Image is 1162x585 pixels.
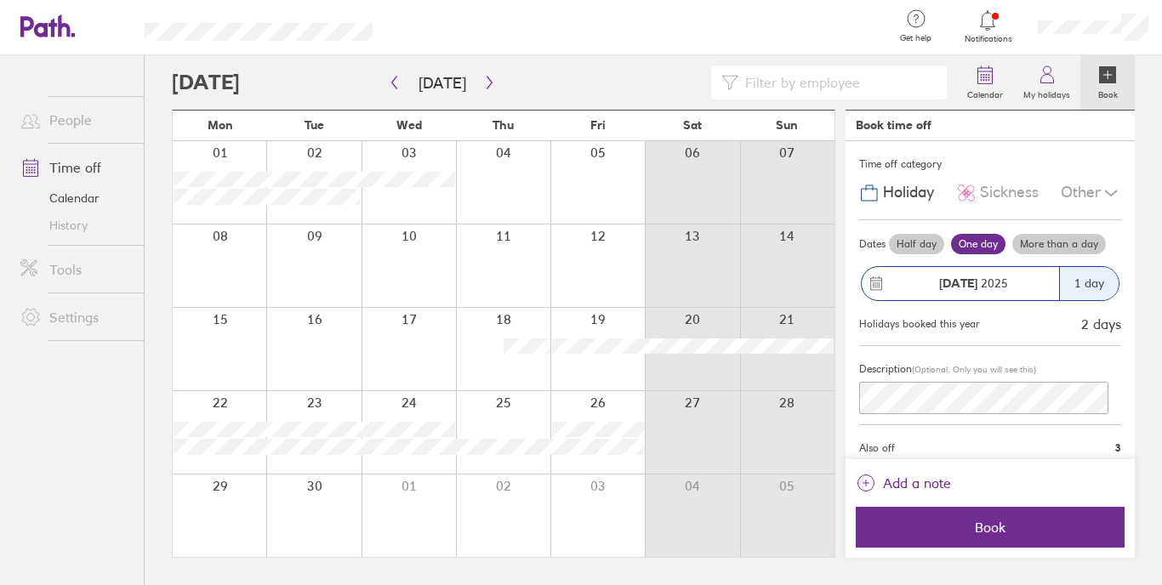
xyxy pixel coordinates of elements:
[889,234,944,254] label: Half day
[856,469,951,497] button: Add a note
[859,238,886,250] span: Dates
[980,184,1039,202] span: Sickness
[738,66,937,99] input: Filter by employee
[7,103,144,137] a: People
[960,34,1016,44] span: Notifications
[7,151,144,185] a: Time off
[776,118,798,132] span: Sun
[1013,55,1080,110] a: My holidays
[305,118,324,132] span: Tue
[883,469,951,497] span: Add a note
[208,118,233,132] span: Mon
[859,362,912,375] span: Description
[939,276,1008,290] span: 2025
[859,318,980,330] div: Holidays booked this year
[683,118,702,132] span: Sat
[493,118,514,132] span: Thu
[1012,234,1106,254] label: More than a day
[7,253,144,287] a: Tools
[957,85,1013,100] label: Calendar
[912,364,1036,375] span: (Optional. Only you will see this)
[939,275,977,291] strong: [DATE]
[405,69,480,97] button: [DATE]
[590,118,606,132] span: Fri
[1081,316,1121,332] div: 2 days
[1088,85,1128,100] label: Book
[859,442,895,454] span: Also off
[888,33,943,43] span: Get help
[396,118,422,132] span: Wed
[856,507,1125,548] button: Book
[7,300,144,334] a: Settings
[859,151,1121,177] div: Time off category
[868,520,1113,535] span: Book
[1115,442,1121,454] span: 3
[883,184,934,202] span: Holiday
[951,234,1005,254] label: One day
[7,212,144,239] a: History
[856,118,931,132] div: Book time off
[7,185,144,212] a: Calendar
[1061,177,1121,209] div: Other
[957,55,1013,110] a: Calendar
[1080,55,1135,110] a: Book
[1013,85,1080,100] label: My holidays
[960,9,1016,44] a: Notifications
[859,258,1121,310] button: [DATE] 20251 day
[1059,267,1119,300] div: 1 day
